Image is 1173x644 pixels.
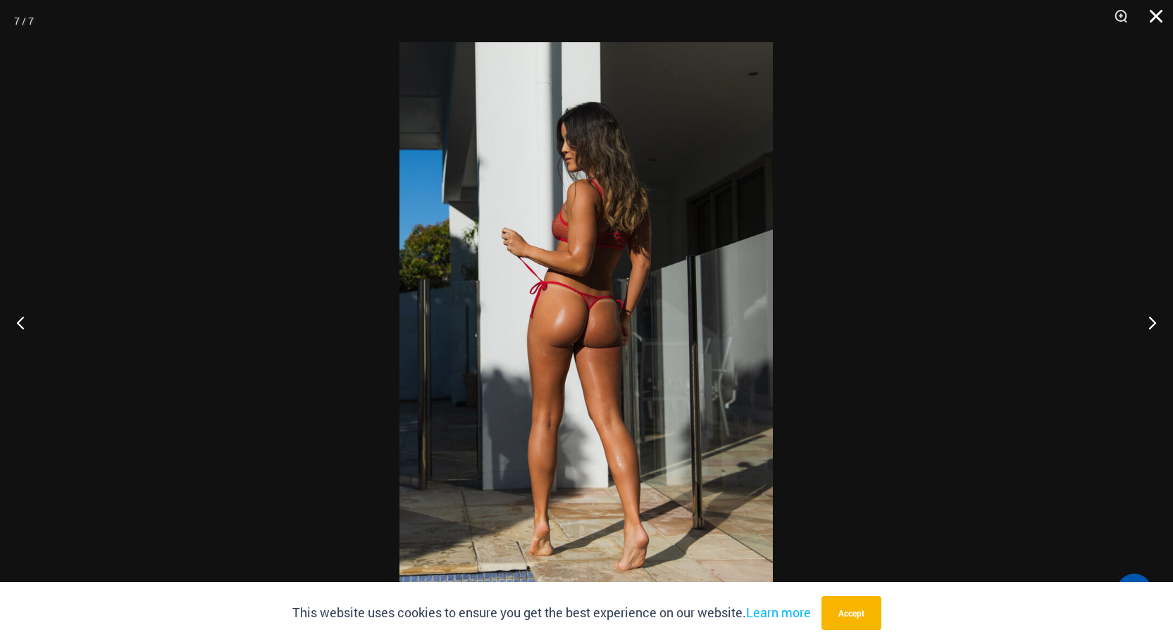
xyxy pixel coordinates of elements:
[746,604,811,621] a: Learn more
[1120,287,1173,358] button: Next
[821,596,881,630] button: Accept
[14,11,34,32] div: 7 / 7
[292,602,811,624] p: This website uses cookies to ensure you get the best experience on our website.
[399,42,773,602] img: Summer Storm Red 332 Crop Top 456 Micro 03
